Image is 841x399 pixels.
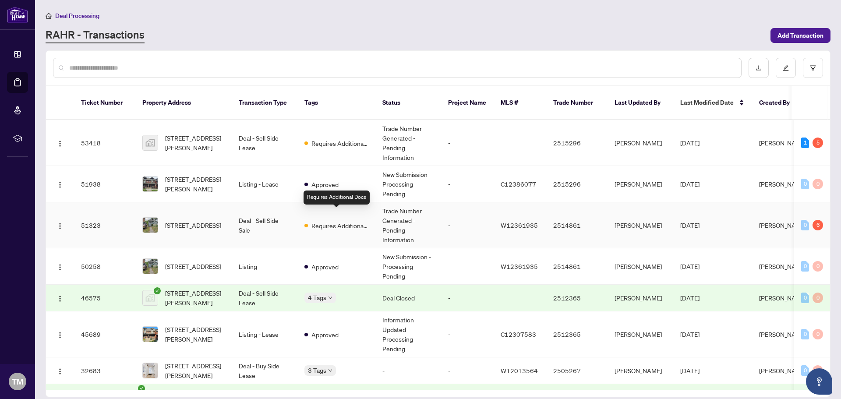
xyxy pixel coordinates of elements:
[759,330,806,338] span: [PERSON_NAME]
[53,259,67,273] button: Logo
[308,293,326,303] span: 4 Tags
[57,222,64,230] img: Logo
[770,28,830,43] button: Add Transaction
[801,179,809,189] div: 0
[756,65,762,71] span: download
[375,120,441,166] td: Trade Number Generated - Pending Information
[680,262,700,270] span: [DATE]
[232,311,297,357] td: Listing - Lease
[232,166,297,202] td: Listing - Lease
[752,86,805,120] th: Created By
[546,202,608,248] td: 2514861
[232,357,297,384] td: Deal - Buy Side Lease
[441,285,494,311] td: -
[375,86,441,120] th: Status
[501,180,536,188] span: C12386077
[813,293,823,303] div: 0
[801,138,809,148] div: 1
[232,285,297,311] td: Deal - Sell Side Lease
[801,220,809,230] div: 0
[501,262,538,270] span: W12361935
[749,58,769,78] button: download
[375,166,441,202] td: New Submission - Processing Pending
[138,385,145,392] span: check-circle
[546,120,608,166] td: 2515296
[801,293,809,303] div: 0
[165,174,225,194] span: [STREET_ADDRESS][PERSON_NAME]
[813,329,823,339] div: 0
[232,120,297,166] td: Deal - Sell Side Lease
[546,311,608,357] td: 2512365
[680,139,700,147] span: [DATE]
[232,202,297,248] td: Deal - Sell Side Sale
[12,375,23,388] span: TM
[546,86,608,120] th: Trade Number
[311,180,339,189] span: Approved
[546,285,608,311] td: 2512365
[165,220,221,230] span: [STREET_ADDRESS]
[759,139,806,147] span: [PERSON_NAME]
[143,327,158,342] img: thumbnail-img
[608,86,673,120] th: Last Updated By
[806,368,832,395] button: Open asap
[441,248,494,285] td: -
[375,248,441,285] td: New Submission - Processing Pending
[154,287,161,294] span: check-circle
[608,311,673,357] td: [PERSON_NAME]
[776,58,796,78] button: edit
[165,288,225,307] span: [STREET_ADDRESS][PERSON_NAME]
[608,248,673,285] td: [PERSON_NAME]
[165,325,225,344] span: [STREET_ADDRESS][PERSON_NAME]
[759,180,806,188] span: [PERSON_NAME]
[232,248,297,285] td: Listing
[328,368,332,373] span: down
[74,202,135,248] td: 51323
[375,285,441,311] td: Deal Closed
[46,13,52,19] span: home
[74,86,135,120] th: Ticket Number
[777,28,823,42] span: Add Transaction
[375,311,441,357] td: Information Updated - Processing Pending
[813,365,823,376] div: 0
[608,202,673,248] td: [PERSON_NAME]
[810,65,816,71] span: filter
[680,367,700,374] span: [DATE]
[494,86,546,120] th: MLS #
[74,166,135,202] td: 51938
[311,138,368,148] span: Requires Additional Docs
[311,221,368,230] span: Requires Additional Docs
[143,135,158,150] img: thumbnail-img
[680,98,734,107] span: Last Modified Date
[135,86,232,120] th: Property Address
[57,140,64,147] img: Logo
[57,181,64,188] img: Logo
[53,327,67,341] button: Logo
[46,28,145,43] a: RAHR - Transactions
[680,221,700,229] span: [DATE]
[783,65,789,71] span: edit
[546,248,608,285] td: 2514861
[328,296,332,300] span: down
[53,218,67,232] button: Logo
[680,330,700,338] span: [DATE]
[501,221,538,229] span: W12361935
[57,295,64,302] img: Logo
[546,166,608,202] td: 2515296
[813,220,823,230] div: 6
[143,218,158,233] img: thumbnail-img
[308,365,326,375] span: 3 Tags
[759,262,806,270] span: [PERSON_NAME]
[57,368,64,375] img: Logo
[501,330,536,338] span: C12307583
[143,259,158,274] img: thumbnail-img
[441,120,494,166] td: -
[304,191,370,205] div: Requires Additional Docs
[74,285,135,311] td: 46575
[297,86,375,120] th: Tags
[165,361,225,380] span: [STREET_ADDRESS][PERSON_NAME]
[680,294,700,302] span: [DATE]
[801,261,809,272] div: 0
[801,329,809,339] div: 0
[441,311,494,357] td: -
[501,367,538,374] span: W12013564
